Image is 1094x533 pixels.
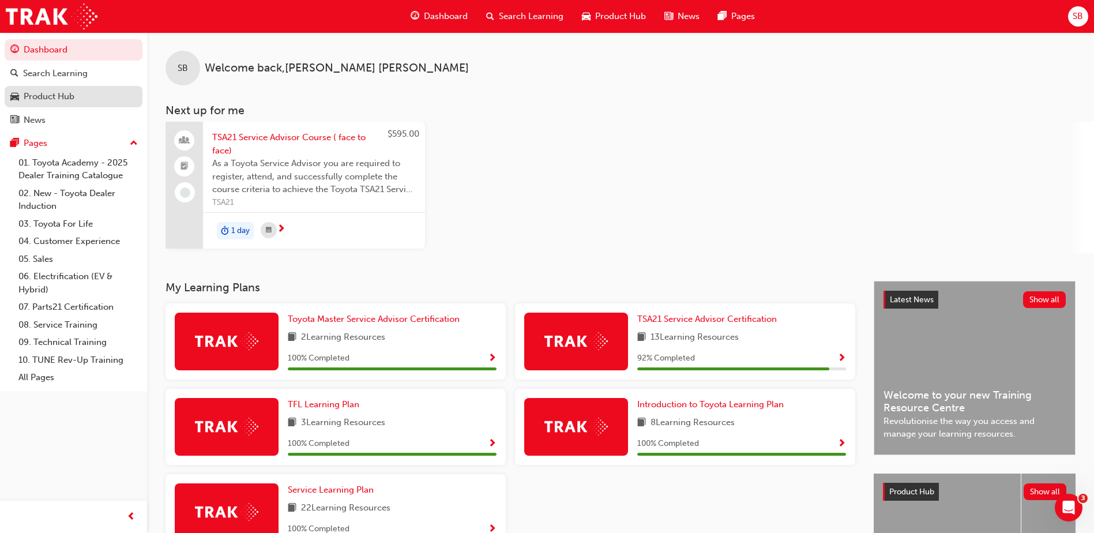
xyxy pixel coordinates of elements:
span: search-icon [486,9,494,24]
a: pages-iconPages [709,5,764,28]
span: book-icon [288,416,296,430]
button: Show Progress [837,351,846,366]
span: Show Progress [837,439,846,449]
img: Trak [195,503,258,521]
h3: My Learning Plans [166,281,855,294]
span: Service Learning Plan [288,485,374,495]
span: 100 % Completed [288,352,349,365]
a: search-iconSearch Learning [477,5,573,28]
button: Show Progress [488,437,497,451]
span: $595.00 [388,129,419,139]
span: TFL Learning Plan [288,399,359,410]
a: 01. Toyota Academy - 2025 Dealer Training Catalogue [14,154,142,185]
span: booktick-icon [181,159,189,174]
span: Welcome back , [PERSON_NAME] [PERSON_NAME] [205,62,469,75]
span: Show Progress [488,439,497,449]
a: Search Learning [5,63,142,84]
a: Product HubShow all [883,483,1066,501]
a: car-iconProduct Hub [573,5,655,28]
span: 92 % Completed [637,352,695,365]
button: Show all [1023,291,1066,308]
span: book-icon [288,331,296,345]
a: Product Hub [5,86,142,107]
span: book-icon [637,331,646,345]
div: Search Learning [23,67,88,80]
div: News [24,114,46,127]
a: TSA21 Service Advisor Certification [637,313,781,326]
div: Pages [24,137,47,150]
a: All Pages [14,369,142,386]
span: calendar-icon [266,223,272,238]
iframe: Intercom live chat [1055,494,1082,521]
h3: Next up for me [147,104,1094,117]
span: Product Hub [595,10,646,23]
button: Show Progress [488,351,497,366]
span: 3 Learning Resources [301,416,385,430]
button: Pages [5,133,142,154]
span: 13 Learning Resources [651,331,739,345]
span: Search Learning [499,10,563,23]
button: Show Progress [837,437,846,451]
span: duration-icon [221,223,229,238]
img: Trak [195,418,258,436]
a: TFL Learning Plan [288,398,364,411]
a: 10. TUNE Rev-Up Training [14,351,142,369]
span: 3 [1078,494,1088,503]
span: 100 % Completed [288,437,349,451]
span: Introduction to Toyota Learning Plan [637,399,784,410]
div: Product Hub [24,90,74,103]
span: up-icon [130,136,138,151]
a: $595.00TSA21 Service Advisor Course ( face to face)As a Toyota Service Advisor you are required t... [166,122,425,249]
span: news-icon [664,9,673,24]
span: book-icon [637,416,646,430]
span: 100 % Completed [637,437,699,451]
span: people-icon [181,133,189,148]
a: Latest NewsShow all [884,291,1066,309]
span: Toyota Master Service Advisor Certification [288,314,460,324]
span: SB [178,62,188,75]
span: Pages [731,10,755,23]
span: Dashboard [424,10,468,23]
span: pages-icon [10,138,19,149]
span: learningRecordVerb_NONE-icon [180,187,190,198]
span: next-icon [277,224,285,235]
span: As a Toyota Service Advisor you are required to register, attend, and successfully complete the c... [212,157,416,196]
span: 2 Learning Resources [301,331,385,345]
a: 04. Customer Experience [14,232,142,250]
a: 06. Electrification (EV & Hybrid) [14,268,142,298]
img: Trak [544,418,608,436]
span: car-icon [10,92,19,102]
span: TSA21 Service Advisor Course ( face to face) [212,131,416,157]
img: Trak [544,332,608,350]
a: Service Learning Plan [288,483,378,497]
span: Latest News [890,295,934,305]
span: Revolutionise the way you access and manage your learning resources. [884,415,1066,441]
span: car-icon [582,9,591,24]
span: 8 Learning Resources [651,416,735,430]
a: 09. Technical Training [14,333,142,351]
a: 08. Service Training [14,316,142,334]
a: 07. Parts21 Certification [14,298,142,316]
span: 22 Learning Resources [301,501,390,516]
span: Show Progress [488,354,497,364]
span: guage-icon [411,9,419,24]
a: News [5,110,142,131]
span: pages-icon [718,9,727,24]
span: TSA21 Service Advisor Certification [637,314,777,324]
button: Show all [1024,483,1067,500]
a: 05. Sales [14,250,142,268]
span: book-icon [288,501,296,516]
img: Trak [6,3,97,29]
span: TSA21 [212,196,416,209]
span: search-icon [10,69,18,79]
a: 02. New - Toyota Dealer Induction [14,185,142,215]
a: guage-iconDashboard [401,5,477,28]
a: Dashboard [5,39,142,61]
span: news-icon [10,115,19,126]
a: Latest NewsShow allWelcome to your new Training Resource CentreRevolutionise the way you access a... [874,281,1076,455]
span: guage-icon [10,45,19,55]
img: Trak [195,332,258,350]
a: 03. Toyota For Life [14,215,142,233]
